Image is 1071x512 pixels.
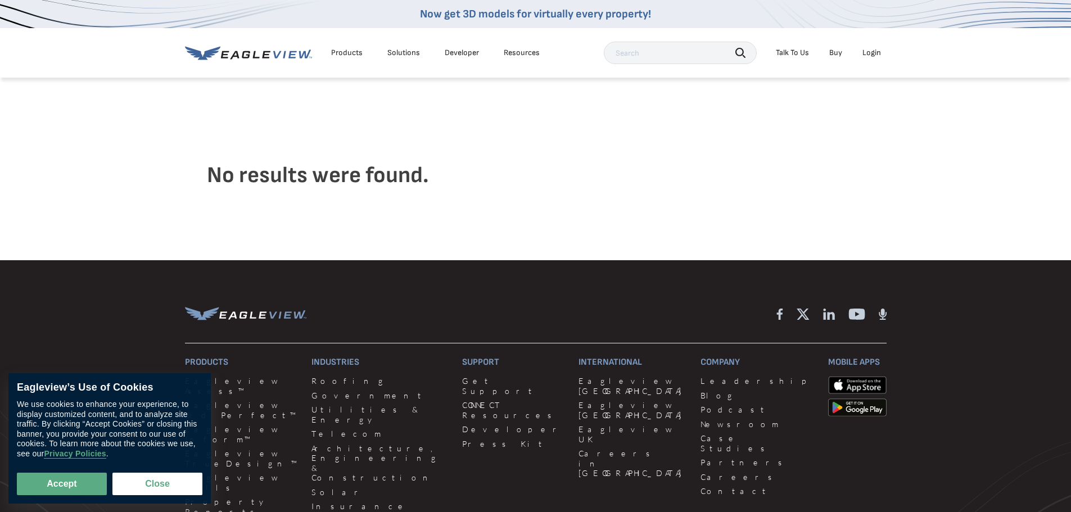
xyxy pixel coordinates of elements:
[701,472,814,482] a: Careers
[44,449,106,459] a: Privacy Policies
[462,424,565,434] a: Developer
[701,391,814,401] a: Blog
[185,357,299,368] h3: Products
[445,48,479,58] a: Developer
[311,405,449,424] a: Utilities & Energy
[828,398,887,416] img: google-play-store_b9643a.png
[862,48,881,58] div: Login
[311,391,449,401] a: Government
[311,443,449,483] a: Architecture, Engineering & Construction
[701,457,814,468] a: Partners
[185,400,299,420] a: Eagleview Bid Perfect™
[776,48,809,58] div: Talk To Us
[331,48,363,58] div: Products
[579,357,687,368] h3: International
[701,357,814,368] h3: Company
[462,376,565,396] a: Get Support
[311,487,449,497] a: Solar
[112,473,202,495] button: Close
[387,48,420,58] div: Solutions
[701,405,814,415] a: Podcast
[579,376,687,396] a: Eagleview [GEOGRAPHIC_DATA]
[207,133,865,218] h4: No results were found.
[462,357,565,368] h3: Support
[701,376,814,386] a: Leadership
[17,382,202,394] div: Eagleview’s Use of Cookies
[17,400,202,459] div: We use cookies to enhance your experience, to display customized content, and to analyze site tra...
[604,42,757,64] input: Search
[17,473,107,495] button: Accept
[311,429,449,439] a: Telecom
[185,473,299,492] a: Eagleview Walls
[579,400,687,420] a: Eagleview [GEOGRAPHIC_DATA]
[701,419,814,429] a: Newsroom
[311,376,449,386] a: Roofing
[462,400,565,420] a: CONNECT Resources
[311,501,449,511] a: Insurance
[504,48,540,58] div: Resources
[185,448,299,468] a: Eagleview TrueDesign™
[462,439,565,449] a: Press Kit
[701,486,814,496] a: Contact
[829,48,842,58] a: Buy
[579,448,687,478] a: Careers in [GEOGRAPHIC_DATA]
[579,424,687,444] a: Eagleview UK
[828,357,887,368] h3: Mobile Apps
[185,376,299,396] a: Eagleview Assess™
[311,357,449,368] h3: Industries
[828,376,887,394] img: apple-app-store.png
[420,7,651,21] a: Now get 3D models for virtually every property!
[701,433,814,453] a: Case Studies
[185,424,299,444] a: Eagleview Inform™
